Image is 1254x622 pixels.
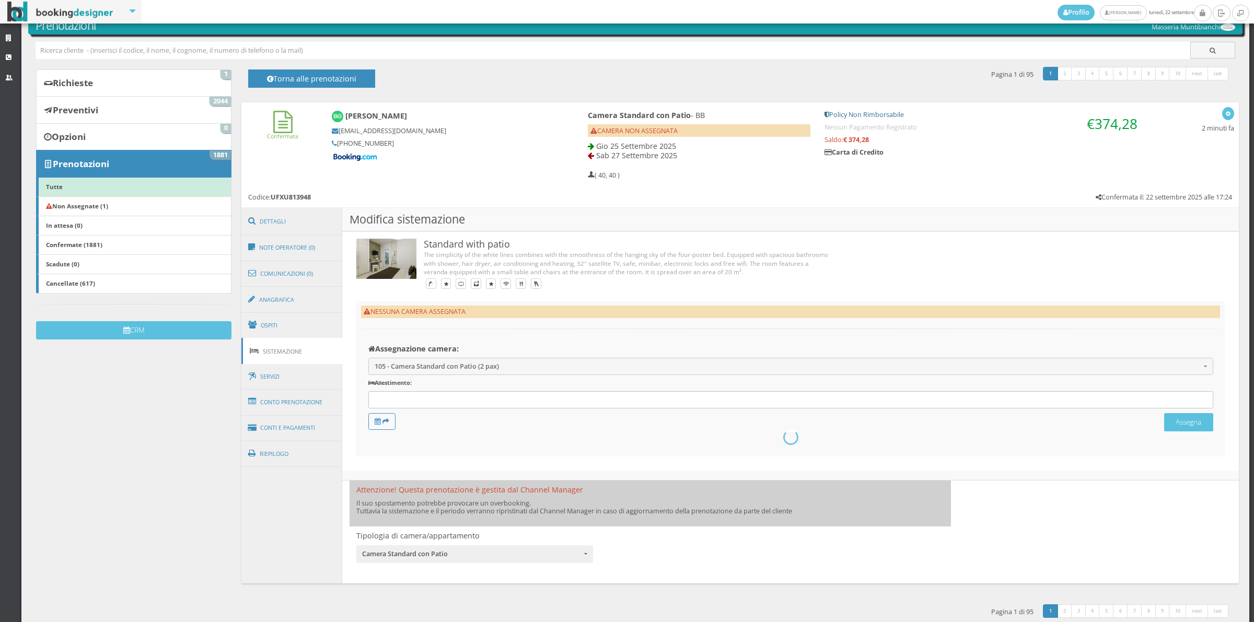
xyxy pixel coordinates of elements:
[36,19,1236,32] h3: Prenotazioni
[1186,604,1209,618] a: next
[424,250,830,276] div: The simplicity of the white lines combines with the smoothness of the hanging sky of the four-pos...
[248,69,375,88] button: Torna alle prenotazioni
[267,124,298,140] a: Confermata
[53,77,93,89] b: Richieste
[241,338,343,365] a: Sistemazione
[332,152,379,162] img: Booking-com-logo.png
[1087,114,1137,133] span: €
[588,110,691,120] b: Camera Standard con Patio
[241,312,343,339] a: Ospiti
[1155,604,1170,618] a: 9
[1058,5,1194,20] span: lunedì, 22 settembre
[53,104,98,116] b: Preventivi
[332,139,553,147] h5: [PHONE_NUMBER]
[260,74,363,90] h4: Torna alle prenotazioni
[241,415,343,441] a: Conti e Pagamenti
[241,389,343,416] a: Conto Prenotazione
[1169,604,1187,618] a: 10
[332,111,344,123] img: Bill Geronimo
[1169,67,1187,80] a: 10
[241,363,343,390] a: Servizi
[36,69,231,97] a: Richieste 1
[1127,604,1142,618] a: 7
[210,97,231,106] span: 2044
[356,239,416,279] img: 85f4a318c92411ef85c10a0b0e0c6d47.jpg
[362,549,581,559] span: Camera Standard con Patio
[52,131,86,143] b: Opzioni
[588,171,620,179] h5: ( 40, 40 )
[356,499,944,515] h5: Il suo spostamento potrebbe provocare un overbooking. Tuttavia la sistemazione e il periodo verra...
[588,111,810,120] h4: - BB
[220,124,231,133] span: 0
[825,123,1142,131] h5: Nessun Pagamento Registrato
[36,235,231,255] a: Confermate (1881)
[1057,604,1072,618] a: 2
[46,202,108,210] b: Non Assegnate (1)
[36,123,231,150] a: Opzioni 0
[7,2,113,22] img: BookingDesigner.com
[36,96,231,123] a: Preventivi 2044
[36,254,231,274] a: Scadute (0)
[596,141,676,151] span: Gio 25 Settembre 2025
[1202,124,1234,132] h5: 2 minuti fa
[596,150,677,160] span: Sab 27 Settembre 2025
[1057,67,1072,80] a: 2
[1152,23,1235,31] h5: Masseria Muntibianchi
[1113,604,1128,618] a: 6
[1099,604,1114,618] a: 5
[424,239,830,250] h3: Standard with patio
[210,150,231,160] span: 1881
[375,362,1201,370] span: 105 - Camera Standard con Patio (2 pax)
[1164,413,1213,431] button: Assegna
[46,279,95,287] b: Cancellate (617)
[1127,67,1142,80] a: 7
[1043,604,1058,618] a: 1
[825,148,884,157] b: Carta di Credito
[1155,67,1170,80] a: 9
[1207,604,1228,618] a: last
[36,42,1191,59] input: Ricerca cliente - (inserisci il codice, il nome, il cognome, il numero di telefono o la mail)
[590,126,678,135] span: CAMERA NON ASSEGNATA
[1085,67,1100,80] a: 4
[36,177,231,197] a: Tutte
[342,208,1239,231] h3: Modifica sistemazione
[53,158,109,170] b: Prenotazioni
[1141,604,1156,618] a: 8
[46,240,102,249] b: Confermate (1881)
[1113,67,1128,80] a: 6
[825,111,1142,119] h5: Policy Non Rimborsabile
[991,71,1034,78] h5: Pagina 1 di 95
[1186,67,1209,80] a: next
[368,358,1213,375] button: 105 - Camera Standard con Patio (2 pax)
[36,150,231,177] a: Prenotazioni 1881
[368,344,459,354] b: Assegnazione camera:
[241,234,343,261] a: Note Operatore (0)
[36,321,231,339] button: CRM
[241,208,343,235] a: Dettagli
[46,182,63,191] b: Tutte
[825,136,1142,144] h5: Saldo:
[1071,604,1086,618] a: 3
[248,193,311,201] h5: Codice:
[1141,67,1156,80] a: 8
[345,111,407,121] b: [PERSON_NAME]
[36,274,231,294] a: Cancellate (617)
[1043,67,1058,80] a: 1
[1095,114,1137,133] span: 374,28
[1100,5,1146,20] a: [PERSON_NAME]
[1207,67,1228,80] a: last
[356,485,944,494] h4: Attenzione! Questa prenotazione è gestita dal Channel Manager
[241,260,343,287] a: Comunicazioni (0)
[220,70,231,79] span: 1
[843,135,869,144] strong: € 374,28
[271,193,311,202] b: UFXU813948
[36,196,231,216] a: Non Assegnate (1)
[364,307,466,316] span: NESSUNA CAMERA ASSEGNATA
[1099,67,1114,80] a: 5
[356,545,593,563] button: Camera Standard con Patio
[1221,24,1235,31] img: 56db488bc92111ef969d06d5a9c234c7.png
[46,221,83,229] b: In attesa (0)
[241,286,343,313] a: Anagrafica
[332,127,553,135] h5: [EMAIL_ADDRESS][DOMAIN_NAME]
[1071,67,1086,80] a: 3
